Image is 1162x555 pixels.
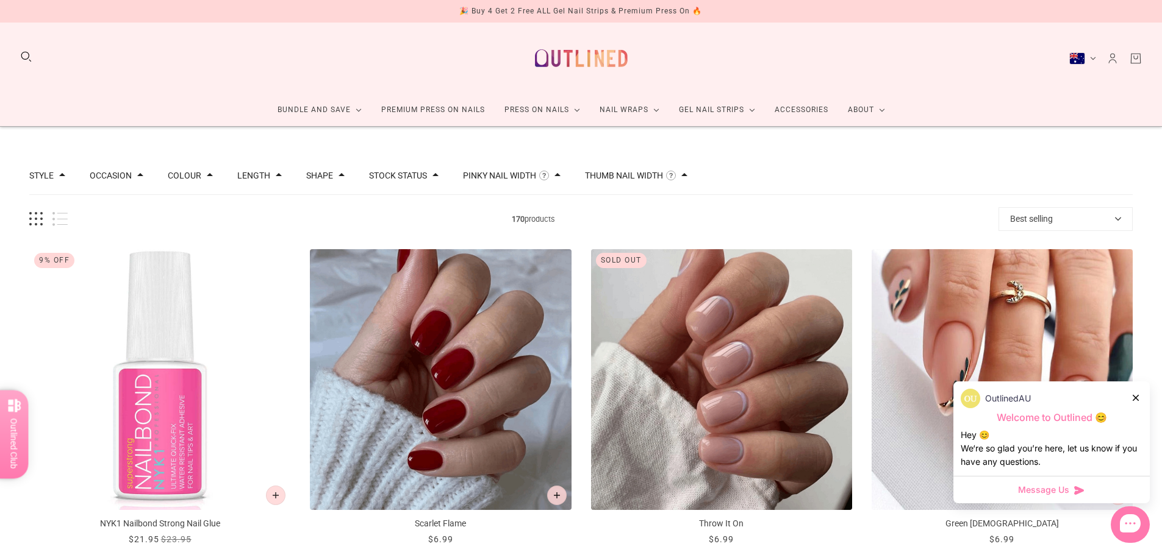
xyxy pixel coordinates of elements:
a: Cart [1129,52,1142,65]
div: 9% Off [34,253,74,268]
button: Filter by Style [29,171,54,180]
p: OutlinedAU [985,392,1031,405]
p: Scarlet Flame [310,517,571,530]
span: products [68,213,999,225]
button: Filter by Shape [306,171,333,180]
a: About [838,94,895,126]
img: data:image/png;base64,iVBORw0KGgoAAAANSUhEUgAAACQAAAAkCAYAAADhAJiYAAAAAXNSR0IArs4c6QAAAXhJREFUWEd... [961,389,980,408]
a: Account [1106,52,1119,65]
button: Filter by Length [237,171,270,180]
a: Press On Nails [495,94,590,126]
span: $6.99 [709,534,734,544]
button: Search [20,50,33,63]
button: Australia [1069,52,1096,65]
span: $23.95 [161,534,192,544]
a: Green Zen [872,249,1133,546]
button: Filter by Occasion [90,171,132,180]
a: Gel Nail Strips [669,94,765,126]
div: 🎉 Buy 4 Get 2 Free ALL Gel Nail Strips & Premium Press On 🔥 [459,5,702,18]
img: Scarlet Flame-Press on Manicure-Outlined [310,249,571,510]
b: 170 [512,214,525,224]
a: Outlined [528,32,635,84]
a: Throw It On [591,249,852,546]
button: List view [52,212,68,226]
p: Green [DEMOGRAPHIC_DATA] [872,517,1133,530]
span: $6.99 [428,534,453,544]
button: Filter by Thumb Nail Width [585,171,663,180]
img: Throw It On-Press on Manicure-Outlined [591,249,852,510]
a: NYK1 Nailbond Strong Nail Glue [29,249,290,546]
button: Add to cart [266,486,285,505]
span: Message Us [1018,484,1069,496]
button: Best selling [999,207,1133,231]
button: Filter by Stock status [369,171,427,180]
a: Scarlet Flame [310,249,571,546]
button: Filter by Pinky Nail Width [463,171,536,180]
a: Nail Wraps [590,94,669,126]
button: Filter by Colour [168,171,201,180]
p: Throw It On [591,517,852,530]
a: Bundle and Save [268,94,371,126]
a: Accessories [765,94,838,126]
button: Add to cart [547,486,567,505]
div: Sold out [596,253,647,268]
a: Premium Press On Nails [371,94,495,126]
div: Hey 😊 We‘re so glad you’re here, let us know if you have any questions. [961,428,1142,468]
span: $6.99 [989,534,1014,544]
p: NYK1 Nailbond Strong Nail Glue [29,517,290,530]
p: Welcome to Outlined 😊 [961,411,1142,424]
span: $21.95 [129,534,159,544]
button: Grid view [29,212,43,226]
